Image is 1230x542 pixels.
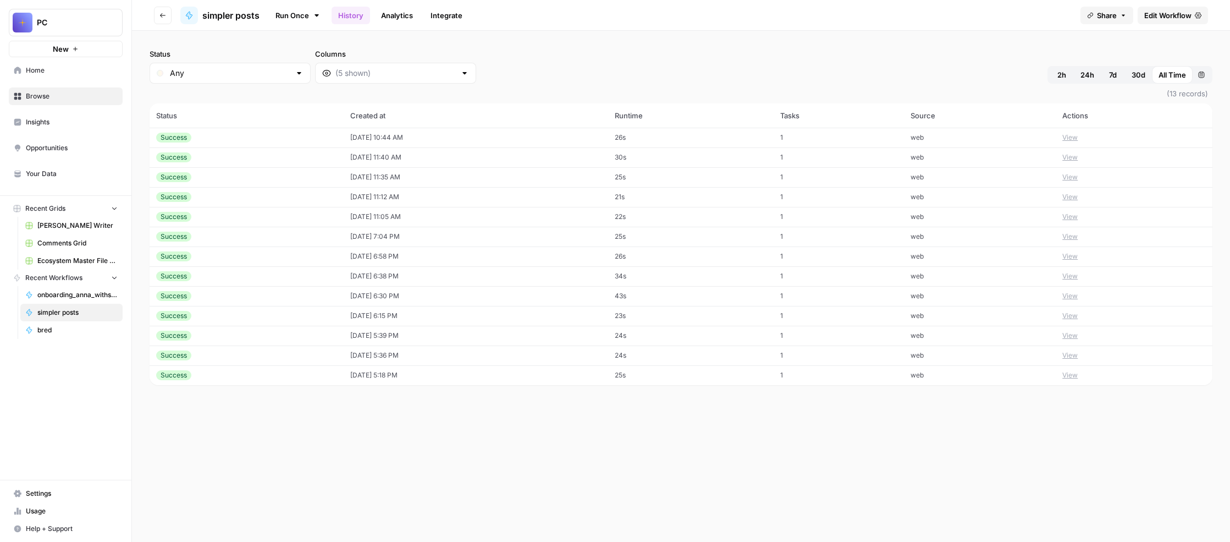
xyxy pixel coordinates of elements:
[344,326,608,346] td: [DATE] 5:39 PM
[774,103,904,128] th: Tasks
[608,207,774,227] td: 22s
[25,273,82,283] span: Recent Workflows
[344,103,608,128] th: Created at
[608,266,774,286] td: 34s
[150,103,344,128] th: Status
[20,252,123,270] a: Ecosystem Master File - SaaS.csv
[608,286,774,306] td: 43s
[374,7,420,24] a: Analytics
[608,128,774,147] td: 26s
[268,6,327,25] a: Run Once
[1101,66,1125,84] button: 7d
[1056,103,1212,128] th: Actions
[9,87,123,105] a: Browse
[20,304,123,321] a: simpler posts
[774,326,904,346] td: 1
[202,9,260,22] span: simpler posts
[156,351,191,360] div: Success
[774,247,904,266] td: 1
[9,139,123,157] a: Opportunities
[904,346,1056,365] td: web
[344,286,608,306] td: [DATE] 6:30 PM
[1080,69,1094,80] span: 24h
[1050,66,1074,84] button: 2h
[1062,351,1078,360] button: View
[608,187,774,207] td: 21s
[315,48,476,59] label: Columns
[170,68,290,79] input: Any
[20,234,123,252] a: Comments Grid
[774,266,904,286] td: 1
[904,187,1056,207] td: web
[26,143,118,153] span: Opportunities
[774,187,904,207] td: 1
[1062,172,1078,182] button: View
[26,489,118,499] span: Settings
[904,147,1056,167] td: web
[156,271,191,281] div: Success
[774,147,904,167] td: 1
[1062,152,1078,162] button: View
[904,247,1056,266] td: web
[774,286,904,306] td: 1
[37,325,118,335] span: bred
[156,152,191,162] div: Success
[904,167,1056,187] td: web
[9,165,123,183] a: Your Data
[156,232,191,242] div: Success
[608,306,774,326] td: 23s
[1062,271,1078,281] button: View
[344,167,608,187] td: [DATE] 11:35 AM
[9,200,123,217] button: Recent Grids
[156,212,191,222] div: Success
[608,247,774,266] td: 26s
[26,117,118,127] span: Insights
[1062,311,1078,321] button: View
[156,311,191,321] div: Success
[156,192,191,202] div: Success
[156,172,191,182] div: Success
[156,291,191,301] div: Success
[608,167,774,187] td: 25s
[9,113,123,131] a: Insights
[904,227,1056,247] td: web
[774,306,904,326] td: 1
[1159,69,1186,80] span: All Time
[1144,10,1192,21] span: Edit Workflow
[344,227,608,247] td: [DATE] 7:04 PM
[1062,212,1078,222] button: View
[53,43,69,54] span: New
[608,227,774,247] td: 25s
[26,506,118,516] span: Usage
[1132,69,1145,80] span: 30d
[26,524,118,534] span: Help + Support
[1062,251,1078,261] button: View
[904,365,1056,385] td: web
[37,308,118,317] span: simpler posts
[1062,192,1078,202] button: View
[37,17,103,28] span: PC
[344,346,608,365] td: [DATE] 5:36 PM
[37,256,118,266] span: Ecosystem Master File - SaaS.csv
[424,7,469,24] a: Integrate
[13,13,32,32] img: PC Logo
[156,251,191,261] div: Success
[150,48,311,59] label: Status
[904,326,1056,346] td: web
[774,365,904,385] td: 1
[150,84,1212,103] span: (13 records)
[344,128,608,147] td: [DATE] 10:44 AM
[344,266,608,286] td: [DATE] 6:38 PM
[904,286,1056,306] td: web
[608,147,774,167] td: 30s
[9,270,123,286] button: Recent Workflows
[26,65,118,75] span: Home
[1109,69,1117,80] span: 7d
[26,169,118,179] span: Your Data
[9,41,123,57] button: New
[9,485,123,502] a: Settings
[904,266,1056,286] td: web
[20,321,123,339] a: bred
[1125,66,1152,84] button: 30d
[1080,7,1133,24] button: Share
